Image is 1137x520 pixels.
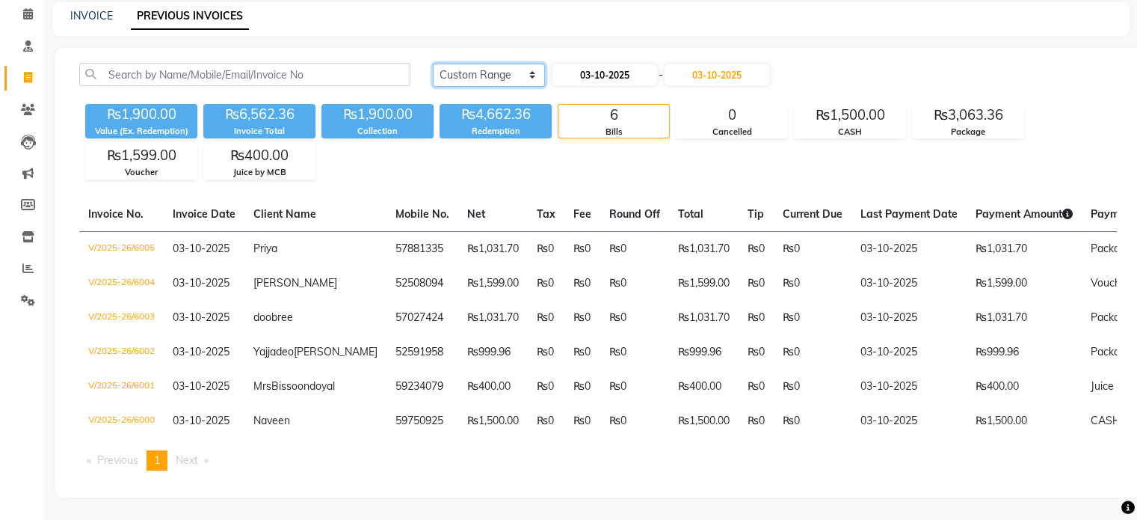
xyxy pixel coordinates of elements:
td: ₨0 [528,370,564,404]
td: ₨0 [774,404,851,438]
div: Collection [321,125,434,138]
td: ₨0 [600,370,669,404]
td: ₨0 [739,335,774,370]
td: ₨1,500.00 [669,404,739,438]
span: Tax [537,207,555,221]
span: doobree [253,311,293,324]
span: Invoice No. [88,207,144,221]
div: ₨6,562.36 [203,104,315,125]
span: 03-10-2025 [173,276,229,290]
div: Voucher [86,166,197,179]
td: ₨999.96 [669,335,739,370]
td: ₨0 [564,231,600,266]
div: 0 [677,105,787,126]
span: Mobile No. [395,207,449,221]
td: ₨999.96 [458,335,528,370]
span: Invoice Date [173,207,235,221]
td: ₨1,500.00 [967,404,1082,438]
nav: Pagination [79,450,1117,471]
span: - [659,67,663,83]
td: ₨0 [774,370,851,404]
td: ₨0 [774,335,851,370]
td: 52508094 [386,266,458,301]
td: 03-10-2025 [851,301,967,335]
span: Client Name [253,207,316,221]
span: Voucher [1091,276,1130,290]
td: ₨0 [600,231,669,266]
span: 03-10-2025 [173,242,229,255]
span: Next [176,453,198,467]
td: ₨1,031.70 [669,231,739,266]
div: Redemption [440,125,552,138]
span: Last Payment Date [860,207,958,221]
td: ₨1,500.00 [458,404,528,438]
div: ₨1,500.00 [795,105,905,126]
span: 1 [154,453,160,467]
span: Package [1091,311,1132,324]
div: ₨400.00 [204,145,315,166]
input: Start Date [552,64,657,85]
td: ₨0 [600,404,669,438]
div: Cancelled [677,126,787,138]
span: 03-10-2025 [173,345,229,358]
span: Yajjadeo [253,345,294,358]
span: Tip [748,207,764,221]
span: Payment Amount [976,207,1073,221]
div: 6 [558,105,669,126]
span: CASH [1091,414,1121,427]
td: V/2025-26/6003 [79,301,164,335]
td: ₨0 [528,301,564,335]
td: ₨1,599.00 [669,266,739,301]
input: End Date [665,64,769,85]
td: 03-10-2025 [851,335,967,370]
td: ₨0 [528,335,564,370]
td: V/2025-26/6001 [79,370,164,404]
td: ₨0 [600,335,669,370]
td: ₨1,031.70 [967,301,1082,335]
span: 03-10-2025 [173,379,229,393]
td: 57881335 [386,231,458,266]
td: ₨0 [564,370,600,404]
td: ₨1,599.00 [458,266,528,301]
span: Package [1091,345,1132,358]
td: ₨1,031.70 [458,231,528,266]
span: Previous [97,453,138,467]
td: ₨400.00 [669,370,739,404]
div: CASH [795,126,905,138]
td: ₨0 [564,335,600,370]
td: ₨0 [739,404,774,438]
span: Priya [253,242,277,255]
td: 52591958 [386,335,458,370]
td: ₨0 [600,301,669,335]
td: V/2025-26/6005 [79,231,164,266]
span: [PERSON_NAME] [253,276,337,290]
td: ₨0 [774,301,851,335]
span: 03-10-2025 [173,311,229,324]
span: [PERSON_NAME] [294,345,378,358]
td: ₨0 [528,404,564,438]
span: Net [467,207,485,221]
div: Juice by MCB [204,166,315,179]
a: INVOICE [70,9,113,22]
div: Bills [558,126,669,138]
div: ₨1,900.00 [321,104,434,125]
span: Round Off [609,207,660,221]
input: Search by Name/Mobile/Email/Invoice No [79,63,410,86]
span: Current Due [783,207,842,221]
td: ₨1,599.00 [967,266,1082,301]
span: Total [678,207,703,221]
span: Package [1091,242,1132,255]
td: 59750925 [386,404,458,438]
td: ₨400.00 [967,370,1082,404]
td: ₨0 [528,266,564,301]
div: Package [913,126,1023,138]
td: ₨0 [528,231,564,266]
span: Naveen [253,414,290,427]
span: 03-10-2025 [173,414,229,427]
div: ₨1,900.00 [85,104,197,125]
td: ₨0 [600,266,669,301]
td: ₨999.96 [967,335,1082,370]
span: Fee [573,207,591,221]
td: 03-10-2025 [851,370,967,404]
td: V/2025-26/6002 [79,335,164,370]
